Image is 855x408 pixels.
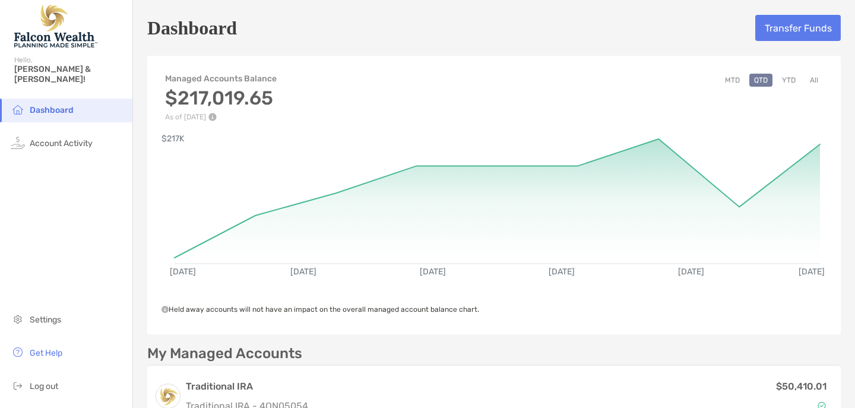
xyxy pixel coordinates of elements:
[749,74,772,87] button: QTD
[11,345,25,359] img: get-help icon
[14,64,125,84] span: [PERSON_NAME] & [PERSON_NAME]!
[11,102,25,116] img: household icon
[290,267,316,277] text: [DATE]
[11,312,25,326] img: settings icon
[549,267,575,277] text: [DATE]
[30,315,61,325] span: Settings
[161,134,185,144] text: $217K
[147,346,302,361] p: My Managed Accounts
[799,267,825,277] text: [DATE]
[720,74,745,87] button: MTD
[805,74,823,87] button: All
[11,378,25,393] img: logout icon
[420,267,446,277] text: [DATE]
[165,74,277,84] h4: Managed Accounts Balance
[776,379,826,394] p: $50,410.01
[14,5,97,48] img: Falcon Wealth Planning Logo
[11,135,25,150] img: activity icon
[156,384,180,408] img: logo account
[170,267,196,277] text: [DATE]
[147,14,237,42] h5: Dashboard
[161,305,479,314] span: Held away accounts will not have an impact on the overall managed account balance chart.
[30,105,74,115] span: Dashboard
[678,267,704,277] text: [DATE]
[755,15,841,41] button: Transfer Funds
[165,87,277,109] h3: $217,019.65
[777,74,800,87] button: YTD
[30,381,58,391] span: Log out
[30,138,93,148] span: Account Activity
[186,379,308,394] h3: Traditional IRA
[165,113,277,121] p: As of [DATE]
[208,113,217,121] img: Performance Info
[30,348,62,358] span: Get Help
